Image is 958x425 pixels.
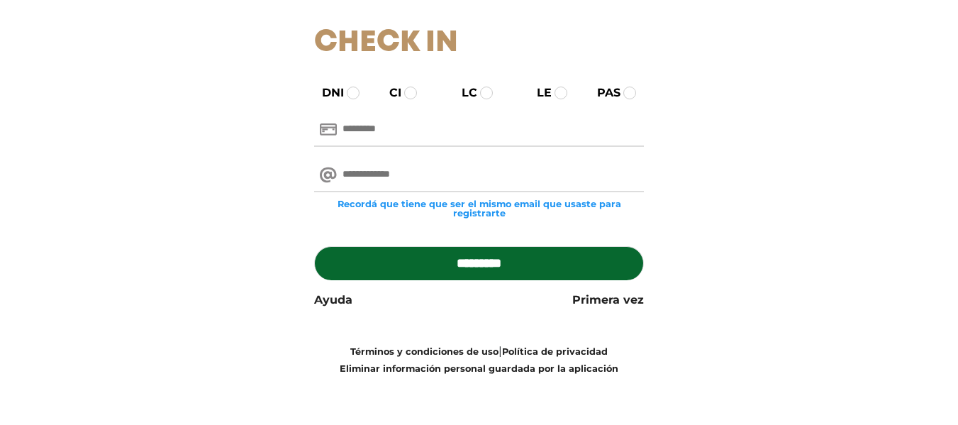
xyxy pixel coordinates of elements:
a: Términos y condiciones de uso [350,346,499,357]
div: | [303,343,655,377]
a: Primera vez [572,292,644,309]
h1: Check In [314,26,644,61]
label: LE [524,84,552,101]
label: DNI [309,84,344,101]
a: Eliminar información personal guardada por la aplicación [340,363,618,374]
small: Recordá que tiene que ser el mismo email que usaste para registrarte [314,199,644,218]
label: PAS [584,84,620,101]
label: LC [449,84,477,101]
a: Ayuda [314,292,352,309]
a: Política de privacidad [502,346,608,357]
label: CI [377,84,401,101]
